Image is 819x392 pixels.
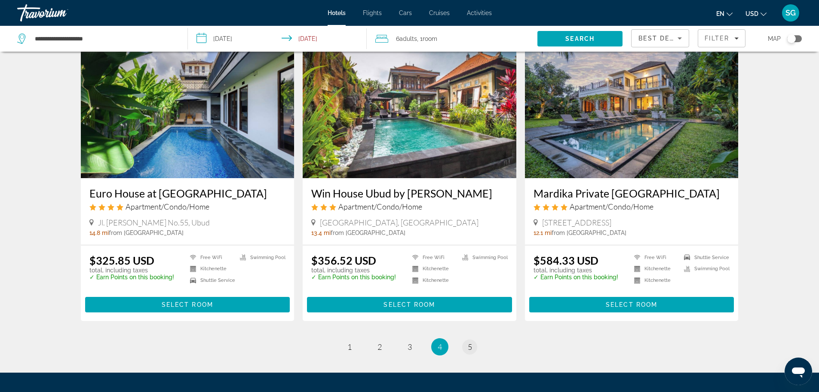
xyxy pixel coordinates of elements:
[785,358,812,385] iframe: Кнопка запуска окна обмена сообщениями
[534,202,730,211] div: 4 star Apartment
[331,229,405,236] span: from [GEOGRAPHIC_DATA]
[363,9,382,16] a: Flights
[17,2,103,24] a: Travorium
[377,342,382,352] span: 2
[542,218,611,227] span: [STREET_ADDRESS]
[630,277,680,284] li: Kitchenette
[81,338,739,355] nav: Pagination
[606,301,657,308] span: Select Room
[186,254,236,261] li: Free WiFi
[311,274,396,281] p: ✓ Earn Points on this booking!
[537,31,623,46] button: Search
[408,254,458,261] li: Free WiFi
[399,9,412,16] a: Cars
[98,218,210,227] span: Jl. [PERSON_NAME] No.55, Ubud
[779,4,802,22] button: User Menu
[367,26,537,52] button: Travelers: 6 adults, 0 children
[109,229,184,236] span: from [GEOGRAPHIC_DATA]
[698,29,745,47] button: Filters
[347,342,352,352] span: 1
[570,202,653,211] span: Apartment/Condo/Home
[399,35,417,42] span: Adults
[534,187,730,200] a: Mardika Private [GEOGRAPHIC_DATA]
[396,33,417,45] span: 6
[408,342,412,352] span: 3
[89,187,286,200] a: Euro House at [GEOGRAPHIC_DATA]
[525,40,739,178] img: Mardika Private Villa Ubud
[408,277,458,284] li: Kitchenette
[745,10,758,17] span: USD
[85,297,290,312] button: Select Room
[417,33,437,45] span: , 1
[383,301,435,308] span: Select Room
[705,35,729,42] span: Filter
[534,254,598,267] ins: $584.33 USD
[467,9,492,16] a: Activities
[162,301,213,308] span: Select Room
[311,187,508,200] a: Win House Ubud by [PERSON_NAME]
[781,35,802,43] button: Toggle map
[680,265,730,273] li: Swimming Pool
[768,33,781,45] span: Map
[320,218,479,227] span: [GEOGRAPHIC_DATA], [GEOGRAPHIC_DATA]
[85,299,290,308] a: Select Room
[311,267,396,274] p: total, including taxes
[89,254,154,267] ins: $325.85 USD
[534,267,618,274] p: total, including taxes
[188,26,367,52] button: Select check in and out date
[328,9,346,16] a: Hotels
[638,35,683,42] span: Best Deals
[745,7,767,20] button: Change currency
[534,229,552,236] span: 12.1 mi
[785,9,796,17] span: SG
[186,265,236,273] li: Kitchenette
[716,10,724,17] span: en
[307,297,512,312] button: Select Room
[89,202,286,211] div: 4 star Apartment
[303,40,516,178] img: Win House Ubud by Supala
[236,254,285,261] li: Swimming Pool
[423,35,437,42] span: Room
[630,254,680,261] li: Free WiFi
[311,254,376,267] ins: $356.52 USD
[552,229,626,236] span: from [GEOGRAPHIC_DATA]
[89,267,174,274] p: total, including taxes
[529,297,734,312] button: Select Room
[311,229,331,236] span: 13.4 mi
[638,33,682,43] mat-select: Sort by
[438,342,442,352] span: 4
[716,7,733,20] button: Change language
[89,229,109,236] span: 14.8 mi
[81,40,294,178] img: Euro House at Ubud Countryside
[468,342,472,352] span: 5
[408,265,458,273] li: Kitchenette
[680,254,730,261] li: Shuttle Service
[534,274,618,281] p: ✓ Earn Points on this booking!
[338,202,422,211] span: Apartment/Condo/Home
[307,299,512,308] a: Select Room
[89,274,174,281] p: ✓ Earn Points on this booking!
[630,265,680,273] li: Kitchenette
[529,299,734,308] a: Select Room
[565,35,595,42] span: Search
[34,32,175,45] input: Search hotel destination
[126,202,209,211] span: Apartment/Condo/Home
[458,254,508,261] li: Swimming Pool
[311,202,508,211] div: 3 star Apartment
[429,9,450,16] a: Cruises
[186,277,236,284] li: Shuttle Service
